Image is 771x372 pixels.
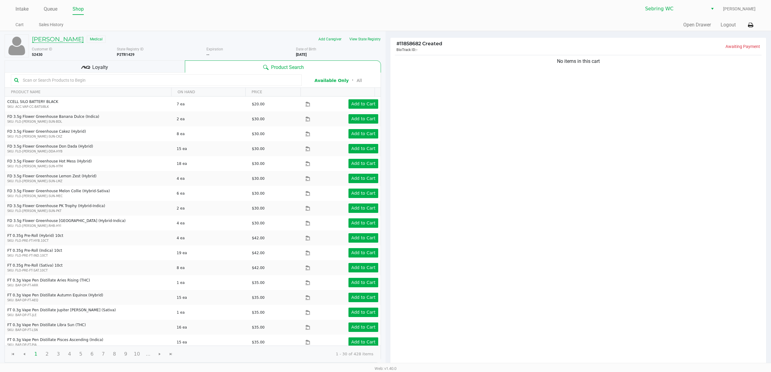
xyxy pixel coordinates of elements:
span: Date of Birth [296,47,316,51]
app-button-loader: Add to Cart [351,176,375,181]
td: FT 0.3g Vape Pen Distillate Libra Sun (THC) [5,320,174,335]
span: $42.00 [252,251,265,255]
td: 6 ea [174,186,249,201]
span: Page 9 [120,348,131,360]
td: 2 ea [174,111,249,126]
th: PRODUCT NAME [5,88,171,97]
span: $35.00 [252,281,265,285]
app-button-loader: Add to Cart [351,340,375,344]
span: Page 7 [97,348,109,360]
a: Intake [15,5,29,13]
p: SKU: FLO-[PERSON_NAME]-SUN-MEC [7,194,172,198]
button: Add to Cart [348,203,378,213]
td: 18 ea [174,156,249,171]
td: FD 3.5g Flower Greenhouse Don Dada (Hybrid) [5,141,174,156]
td: FT 0.35g Pre-Roll (Hybrid) 10ct [5,230,174,245]
b: 52430 [32,53,42,57]
button: Logout [721,21,736,29]
th: ON HAND [171,88,245,97]
span: Medical [87,36,106,43]
td: FT 0.35g Pre-Roll (Sativa) 10ct [5,260,174,275]
p: SKU: FLO-[PERSON_NAME]-SUN-CKZ [7,134,172,139]
p: SKU: FLO-[PERSON_NAME]-SUN-HTM [7,164,172,169]
span: Go to the next page [157,352,162,357]
p: SKU: BAP-DP-FT-LSN [7,328,172,332]
span: $42.00 [252,266,265,270]
span: ᛫ [349,77,357,83]
app-button-loader: Add to Cart [351,265,375,270]
span: $30.00 [252,206,265,210]
button: Add to Cart [348,308,378,317]
app-button-loader: Add to Cart [351,325,375,329]
span: Go to the first page [7,348,19,360]
a: Shop [73,5,84,13]
td: 2 ea [174,201,249,216]
button: Add to Cart [348,144,378,153]
p: SKU: FLO-PRE-FT-HYB.10CT [7,238,172,243]
span: State Registry ID [117,47,144,51]
td: 8 ea [174,260,249,275]
span: Go to the first page [11,352,15,357]
span: Expiration [206,47,223,51]
td: 19 ea [174,245,249,260]
span: Product Search [271,64,304,71]
p: SKU: ACC-VAP-CC-BATSIBLK [7,104,172,109]
span: $42.00 [252,236,265,240]
p: SKU: FLO-[PERSON_NAME]-SUN-LMZ [7,179,172,183]
span: $30.00 [252,162,265,166]
span: # [396,41,400,46]
span: Web: v1.40.0 [375,366,396,371]
td: FT 0.3g Vape Pen Distillate Pisces Ascending (Indica) [5,335,174,350]
span: $35.00 [252,295,265,300]
span: Page 5 [75,348,87,360]
button: All [357,77,362,84]
td: 8 ea [174,126,249,141]
td: FD 3.5g Flower Greenhouse Lemon Zest (Hybrid) [5,171,174,186]
app-button-loader: Add to Cart [351,161,375,166]
span: Go to the last page [165,348,177,360]
b: [DATE] [296,53,307,57]
button: Select [708,3,717,14]
button: Add to Cart [348,99,378,109]
p: SKU: BAP-DP-FT-AEQ [7,298,172,302]
td: FT 0.3g Vape Pen Distillate Jupiter [PERSON_NAME] (Sativa) [5,305,174,320]
td: 4 ea [174,171,249,186]
span: Go to the previous page [19,348,30,360]
span: Page 4 [64,348,75,360]
td: 15 ea [174,141,249,156]
span: Page 8 [109,348,120,360]
span: $35.00 [252,340,265,344]
span: $30.00 [252,117,265,121]
p: SKU: FLO-PRE-FT-IND.10CT [7,253,172,258]
span: Page 2 [41,348,53,360]
b: -- [206,53,209,57]
span: $20.00 [252,102,265,106]
span: Page 1 [30,348,42,360]
th: PRICE [245,88,301,97]
a: Cart [15,21,24,29]
span: [PERSON_NAME] [723,6,756,12]
button: Add to Cart [348,114,378,124]
span: BioTrack ID: [396,48,416,52]
app-button-loader: Add to Cart [351,295,375,300]
b: P2TR1429 [117,53,134,57]
span: Page 3 [53,348,64,360]
p: SKU: FLO-[PERSON_NAME]-DDA-HYB [7,149,172,154]
td: 16 ea [174,320,249,335]
span: Page 11 [142,348,154,360]
app-button-loader: Add to Cart [351,101,375,106]
app-button-loader: Add to Cart [351,310,375,315]
input: Scan or Search Products to Begin [20,76,298,85]
p: SKU: FLO-PRE-FT-SAT.10CT [7,268,172,273]
td: FD 3.5g Flower Greenhouse Banana Dulce (Indica) [5,111,174,126]
td: 4 ea [174,216,249,230]
td: 4 ea [174,230,249,245]
p: Awaiting Payment [578,43,760,50]
td: FD 3.5g Flower Greenhouse [GEOGRAPHIC_DATA] (Hybrid-Indica) [5,216,174,230]
button: Open Drawer [683,21,711,29]
a: Sales History [39,21,63,29]
a: Queue [44,5,57,13]
span: - [416,48,418,52]
app-button-loader: Add to Cart [351,191,375,196]
app-button-loader: Add to Cart [351,116,375,121]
